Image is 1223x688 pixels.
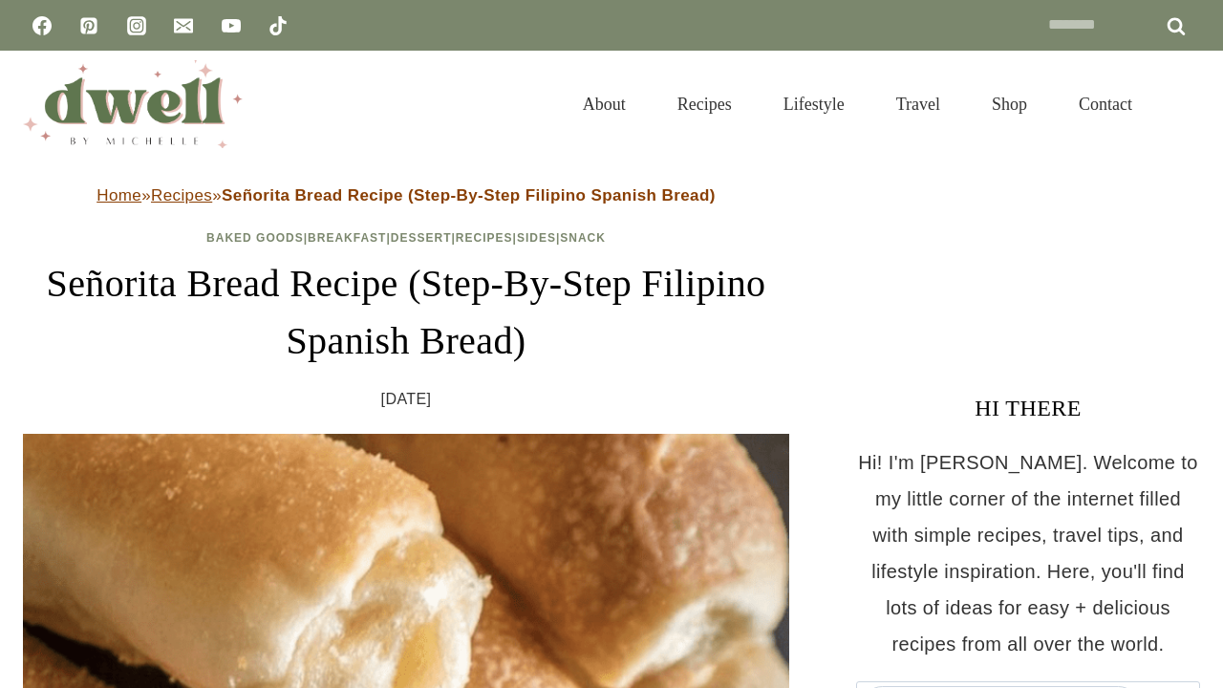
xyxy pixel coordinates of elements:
[391,231,452,245] a: Dessert
[856,391,1200,425] h3: HI THERE
[23,255,789,370] h1: Señorita Bread Recipe (Step-By-Step Filipino Spanish Bread)
[206,231,606,245] span: | | | | |
[206,231,304,245] a: Baked Goods
[1053,71,1158,138] a: Contact
[381,385,432,414] time: [DATE]
[856,444,1200,662] p: Hi! I'm [PERSON_NAME]. Welcome to my little corner of the internet filled with simple recipes, tr...
[870,71,966,138] a: Travel
[259,7,297,45] a: TikTok
[151,186,212,204] a: Recipes
[23,7,61,45] a: Facebook
[758,71,870,138] a: Lifestyle
[517,231,556,245] a: Sides
[560,231,606,245] a: Snack
[1168,88,1200,120] button: View Search Form
[966,71,1053,138] a: Shop
[652,71,758,138] a: Recipes
[23,60,243,148] img: DWELL by michelle
[70,7,108,45] a: Pinterest
[222,186,716,204] strong: Señorita Bread Recipe (Step-By-Step Filipino Spanish Bread)
[212,7,250,45] a: YouTube
[97,186,141,204] a: Home
[456,231,513,245] a: Recipes
[164,7,203,45] a: Email
[97,186,716,204] span: » »
[118,7,156,45] a: Instagram
[557,71,652,138] a: About
[557,71,1158,138] nav: Primary Navigation
[308,231,386,245] a: Breakfast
